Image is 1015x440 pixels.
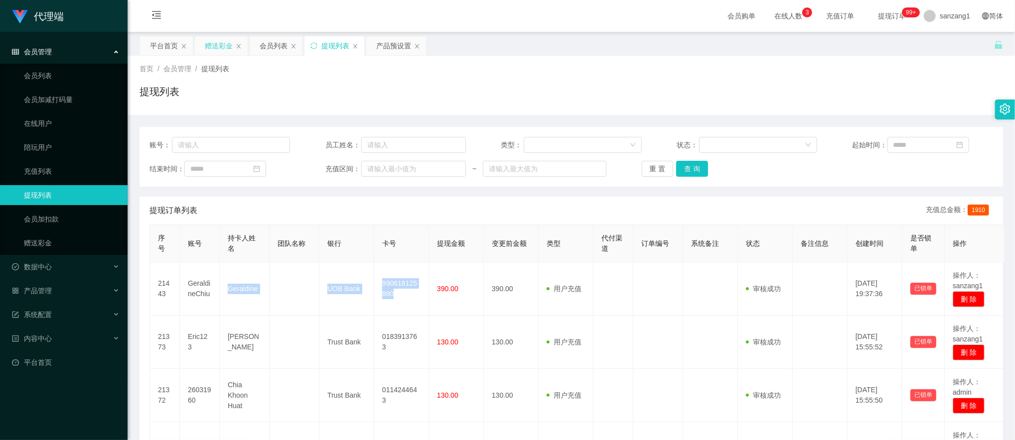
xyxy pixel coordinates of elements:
[150,36,178,55] div: 平台首页
[12,10,28,24] img: logo.9652507e.png
[181,43,187,49] i: 图标: close
[195,65,197,73] span: /
[853,140,887,150] span: 起始时间：
[953,291,985,307] button: 删 除
[310,42,317,49] i: 图标: sync
[150,369,180,422] td: 21372
[484,369,539,422] td: 130.00
[953,239,967,247] span: 操作
[642,161,674,177] button: 重 置
[361,137,466,153] input: 请输入
[547,338,581,346] span: 用户充值
[12,311,19,318] i: 图标: form
[140,84,179,99] h1: 提现列表
[12,287,19,294] i: 图标: appstore-o
[382,239,396,247] span: 卡号
[149,164,184,174] span: 结束时间：
[910,283,936,295] button: 已锁单
[953,378,981,396] span: 操作人：admin
[180,316,220,369] td: Eric123
[24,113,120,133] a: 在线用户
[201,65,229,73] span: 提现列表
[158,234,165,252] span: 序号
[953,398,985,414] button: 删 除
[180,262,220,316] td: GeraldineChiu
[501,140,523,150] span: 类型：
[1000,104,1011,114] i: 图标: setting
[547,285,581,293] span: 用户充值
[484,262,539,316] td: 390.00
[994,40,1003,49] i: 图标: unlock
[374,369,429,422] td: 0114244643
[352,43,358,49] i: 图标: close
[873,12,911,19] span: 提现订单
[24,90,120,110] a: 会员加减打码量
[327,239,341,247] span: 银行
[236,43,242,49] i: 图标: close
[325,164,361,174] span: 充值区间：
[910,336,936,348] button: 已锁单
[982,12,989,19] i: 图标: global
[278,239,305,247] span: 团队名称
[910,234,931,252] span: 是否锁单
[492,239,527,247] span: 变更前金额
[220,316,270,369] td: [PERSON_NAME]
[902,7,920,17] sup: 1111
[220,369,270,422] td: Chia Khoon Huat
[414,43,420,49] i: 图标: close
[163,65,191,73] span: 会员管理
[12,263,19,270] i: 图标: check-circle-o
[437,338,458,346] span: 130.00
[24,233,120,253] a: 赠送彩金
[12,263,52,271] span: 数据中心
[12,352,120,372] a: 图标: dashboard平台首页
[12,335,19,342] i: 图标: profile
[12,311,52,319] span: 系统配置
[746,285,781,293] span: 审核成功
[140,65,153,73] span: 首页
[484,316,539,369] td: 130.00
[34,0,64,32] h1: 代理端
[956,141,963,148] i: 图标: calendar
[953,344,985,360] button: 删 除
[172,137,290,153] input: 请输入
[260,36,288,55] div: 会员列表
[466,164,483,174] span: ~
[220,262,270,316] td: Geraldine
[12,12,64,20] a: 代理端
[910,389,936,401] button: 已锁单
[157,65,159,73] span: /
[805,142,811,149] i: 图标: down
[547,239,561,247] span: 类型
[321,36,349,55] div: 提现列表
[319,262,374,316] td: UOB Bank
[821,12,859,19] span: 充值订单
[802,7,812,17] sup: 3
[150,316,180,369] td: 21373
[437,391,458,399] span: 130.00
[12,334,52,342] span: 内容中心
[437,285,458,293] span: 390.00
[149,205,197,217] span: 提现订单列表
[806,7,809,17] p: 3
[691,239,719,247] span: 系统备注
[848,262,902,316] td: [DATE] 19:37:36
[769,12,807,19] span: 在线人数
[325,140,361,150] span: 员工姓名：
[677,140,699,150] span: 状态：
[374,262,429,316] td: 990618125880
[12,48,19,55] i: 图标: table
[746,391,781,399] span: 审核成功
[483,161,606,177] input: 请输入最大值为
[374,316,429,369] td: 0183913763
[290,43,296,49] i: 图标: close
[149,140,172,150] span: 账号：
[953,325,983,343] span: 操作人：sanzang1
[24,209,120,229] a: 会员加扣款
[641,239,669,247] span: 订单编号
[856,239,883,247] span: 创建时间
[926,205,993,217] div: 充值总金额：
[140,0,173,32] i: 图标: menu-fold
[848,316,902,369] td: [DATE] 15:55:52
[437,239,465,247] span: 提现金额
